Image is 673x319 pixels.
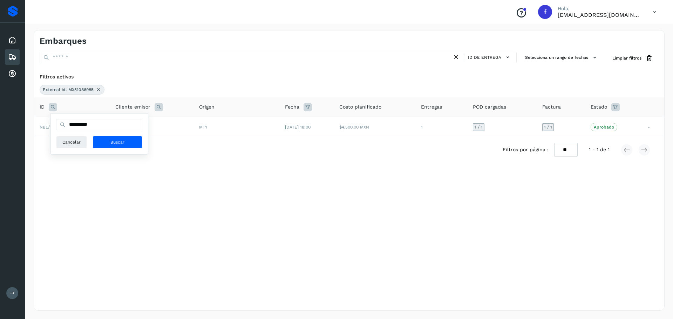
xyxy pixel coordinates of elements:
td: $4,500.00 MXN [334,117,415,137]
span: Filtros por página : [503,146,549,153]
span: Cliente emisor [115,103,150,111]
div: Cuentas por cobrar [5,66,20,82]
p: Aprobado [594,125,614,130]
span: Factura [542,103,561,111]
span: 1 / 1 [475,125,483,129]
span: External id: MX51086985 [43,86,94,93]
button: Limpiar filtros [607,52,659,65]
button: Selecciona un rango de fechas [522,52,601,63]
div: External id: MX51086985 [40,85,104,95]
span: Estado [591,103,607,111]
span: Limpiar filtros [612,55,641,61]
span: 1 - 1 de 1 [589,146,610,153]
span: Fecha [285,103,299,111]
span: Costo planificado [339,103,381,111]
div: Filtros activos [40,73,659,81]
td: 1 [415,117,467,137]
button: ID de entrega [466,52,514,62]
span: POD cargadas [473,103,506,111]
span: NBL/MX.MX51086985 [40,125,82,130]
span: Origen [199,103,215,111]
span: [DATE] 18:00 [285,125,311,130]
span: MTY [199,125,208,130]
p: facturacion@salgofreight.com [558,12,642,18]
span: ID de entrega [468,54,501,61]
span: Entregas [421,103,442,111]
td: - [642,117,664,137]
span: 1 / 1 [544,125,552,129]
div: Inicio [5,33,20,48]
p: Hola, [558,6,642,12]
span: ID [40,103,45,111]
h4: Embarques [40,36,87,46]
td: NIAGARA [110,117,193,137]
div: Embarques [5,49,20,65]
